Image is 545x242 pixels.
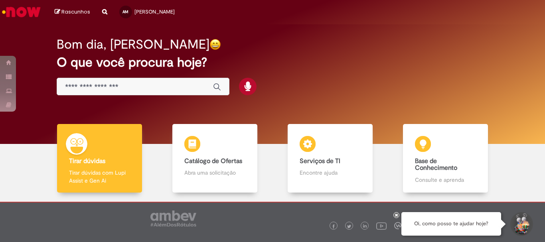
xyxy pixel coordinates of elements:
p: Abra uma solicitação [184,169,245,177]
p: Tirar dúvidas com Lupi Assist e Gen Ai [69,169,130,185]
a: Rascunhos [55,8,90,16]
a: Base de Conhecimento Consulte e aprenda [388,124,503,193]
p: Consulte e aprenda [415,176,476,184]
img: logo_footer_linkedin.png [363,224,367,229]
span: Rascunhos [61,8,90,16]
button: Iniciar Conversa de Suporte [509,212,533,236]
img: logo_footer_youtube.png [376,220,387,231]
a: Serviços de TI Encontre ajuda [272,124,388,193]
b: Tirar dúvidas [69,157,105,165]
img: logo_footer_ambev_rotulo_gray.png [150,211,196,226]
b: Serviços de TI [300,157,340,165]
b: Catálogo de Ofertas [184,157,242,165]
img: happy-face.png [209,39,221,50]
p: Encontre ajuda [300,169,360,177]
a: Catálogo de Ofertas Abra uma solicitação [157,124,272,193]
h2: O que você procura hoje? [57,55,488,69]
span: AM [122,9,128,14]
h2: Bom dia, [PERSON_NAME] [57,37,209,51]
img: logo_footer_facebook.png [332,224,336,228]
img: logo_footer_twitter.png [347,224,351,228]
span: [PERSON_NAME] [134,8,175,15]
div: Oi, como posso te ajudar hoje? [401,212,501,236]
img: logo_footer_workplace.png [394,222,401,229]
a: Tirar dúvidas Tirar dúvidas com Lupi Assist e Gen Ai [42,124,157,193]
b: Base de Conhecimento [415,157,457,172]
img: ServiceNow [1,4,42,20]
